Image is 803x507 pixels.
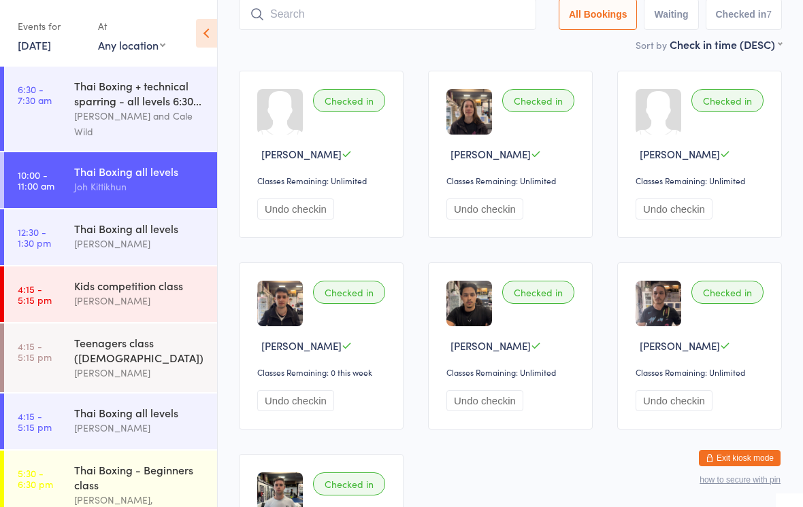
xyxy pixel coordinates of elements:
a: 4:15 -5:15 pmKids competition class[PERSON_NAME] [4,266,217,322]
div: 7 [766,9,772,20]
time: 4:15 - 5:15 pm [18,340,52,362]
img: image1727772790.png [446,281,492,326]
div: Thai Boxing + technical sparring - all levels 6:30... [74,78,206,108]
a: 10:00 -11:00 amThai Boxing all levelsJoh Kittikhun [4,152,217,208]
div: Thai Boxing all levels [74,221,206,236]
a: 4:15 -5:15 pmTeenagers class ([DEMOGRAPHIC_DATA])[PERSON_NAME] [4,324,217,392]
time: 12:30 - 1:30 pm [18,226,51,248]
div: Classes Remaining: Unlimited [636,175,768,186]
time: 10:00 - 11:00 am [18,169,54,191]
label: Sort by [636,38,667,52]
button: Undo checkin [257,198,334,220]
span: [PERSON_NAME] [261,338,342,353]
div: Any location [98,37,165,52]
div: Check in time (DESC) [670,37,782,52]
div: Classes Remaining: 0 this week [257,366,389,378]
div: Checked in [691,89,764,112]
a: 4:15 -5:15 pmThai Boxing all levels[PERSON_NAME] [4,394,217,449]
img: image1733457919.png [636,281,681,326]
div: Thai Boxing all levels [74,405,206,420]
button: Undo checkin [636,198,712,220]
a: [DATE] [18,37,51,52]
span: [PERSON_NAME] [640,147,720,161]
button: how to secure with pin [700,475,781,485]
div: Classes Remaining: Unlimited [636,366,768,378]
button: Exit kiosk mode [699,450,781,466]
div: Checked in [691,281,764,304]
a: 12:30 -1:30 pmThai Boxing all levels[PERSON_NAME] [4,209,217,265]
div: [PERSON_NAME] [74,293,206,309]
div: Classes Remaining: Unlimited [446,175,578,186]
div: Thai Boxing all levels [74,164,206,179]
time: 4:15 - 5:15 pm [18,410,52,432]
span: [PERSON_NAME] [450,147,531,161]
div: Joh Kittikhun [74,179,206,194]
time: 5:30 - 6:30 pm [18,468,53,489]
button: Undo checkin [636,390,712,411]
div: At [98,15,165,37]
div: [PERSON_NAME] [74,420,206,436]
div: Classes Remaining: Unlimited [257,175,389,186]
div: Teenagers class ([DEMOGRAPHIC_DATA]) [74,335,206,365]
button: Undo checkin [446,198,523,220]
div: Thai Boxing - Beginners class [74,462,206,492]
button: Undo checkin [446,390,523,411]
div: Kids competition class [74,278,206,293]
div: [PERSON_NAME] [74,236,206,251]
div: Events for [18,15,84,37]
div: Checked in [313,89,385,112]
button: Undo checkin [257,390,334,411]
span: [PERSON_NAME] [261,147,342,161]
div: Checked in [313,281,385,304]
div: Classes Remaining: Unlimited [446,366,578,378]
img: image1719479697.png [446,89,492,135]
time: 4:15 - 5:15 pm [18,283,52,305]
img: image1721708418.png [257,281,303,326]
div: Checked in [502,89,574,112]
span: [PERSON_NAME] [450,338,531,353]
time: 6:30 - 7:30 am [18,84,52,105]
div: Checked in [502,281,574,304]
a: 6:30 -7:30 amThai Boxing + technical sparring - all levels 6:30...[PERSON_NAME] and Cale Wild [4,67,217,151]
div: [PERSON_NAME] [74,365,206,381]
span: [PERSON_NAME] [640,338,720,353]
div: Checked in [313,472,385,495]
div: [PERSON_NAME] and Cale Wild [74,108,206,139]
